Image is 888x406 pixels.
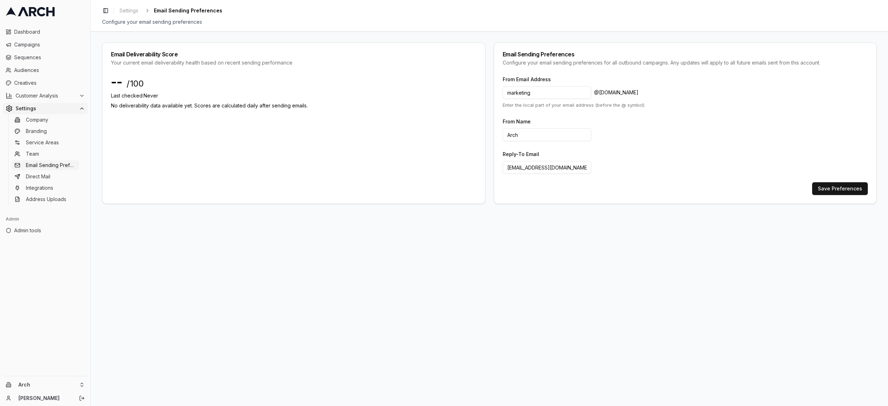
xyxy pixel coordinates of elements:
button: Settings [3,103,88,114]
span: Direct Mail [26,173,50,180]
a: Campaigns [3,39,88,50]
p: Last checked: Never [111,92,476,99]
span: Customer Analysis [16,92,76,99]
label: From Name [503,118,531,124]
span: Branding [26,128,47,135]
nav: breadcrumb [117,6,222,16]
a: Audiences [3,65,88,76]
div: Admin [3,213,88,225]
span: Service Areas [26,139,59,146]
span: -- [111,75,122,89]
button: Customer Analysis [3,90,88,101]
a: Email Sending Preferences [12,160,79,170]
button: Save Preferences [812,182,868,195]
label: Reply-To Email [503,151,539,157]
span: Arch [18,382,76,388]
span: Email Sending Preferences [26,162,76,169]
button: Arch [3,379,88,390]
span: Email Sending Preferences [154,7,222,14]
div: Email Sending Preferences [503,51,868,57]
a: Dashboard [3,26,88,38]
span: Campaigns [14,41,85,48]
div: Configure your email sending preferences [102,18,877,26]
span: Company [26,116,48,123]
span: @ [DOMAIN_NAME] [594,89,638,96]
span: Dashboard [14,28,85,35]
a: Creatives [3,77,88,89]
p: Enter the local part of your email address (before the @ symbol) [503,102,868,109]
a: Branding [12,126,79,136]
span: Team [26,150,39,157]
span: Integrations [26,184,53,191]
a: Service Areas [12,138,79,148]
span: Settings [16,105,76,112]
div: Your current email deliverability health based on recent sending performance [111,59,476,66]
a: Direct Mail [12,172,79,182]
a: [PERSON_NAME] [18,395,71,402]
input: Your Company Name [503,128,591,141]
a: Team [12,149,79,159]
span: Sequences [14,54,85,61]
span: Admin tools [14,227,85,234]
a: Settings [117,6,141,16]
input: support@mycompany.com [503,161,591,174]
span: Audiences [14,67,85,74]
div: Email Deliverability Score [111,51,476,57]
a: Address Uploads [12,194,79,204]
span: Address Uploads [26,196,66,203]
label: From Email Address [503,76,551,82]
span: /100 [127,78,144,89]
a: Sequences [3,52,88,63]
a: Admin tools [3,225,88,236]
div: No deliverability data available yet. Scores are calculated daily after sending emails. [111,102,476,109]
span: Creatives [14,79,85,87]
button: Log out [77,393,87,403]
input: hello [503,86,591,99]
span: Settings [119,7,138,14]
a: Integrations [12,183,79,193]
a: Company [12,115,79,125]
div: Configure your email sending preferences for all outbound campaigns. Any updates will apply to al... [503,59,868,66]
